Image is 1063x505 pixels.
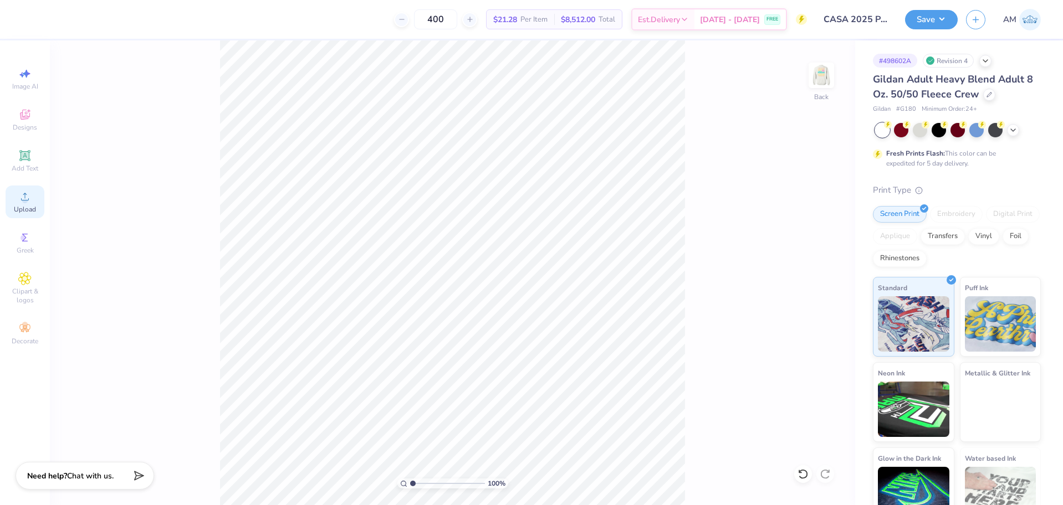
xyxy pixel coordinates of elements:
img: Puff Ink [965,296,1036,352]
span: Gildan Adult Heavy Blend Adult 8 Oz. 50/50 Fleece Crew [873,73,1033,101]
span: Clipart & logos [6,287,44,305]
div: Transfers [921,228,965,245]
span: $8,512.00 [561,14,595,25]
div: Embroidery [930,206,983,223]
div: Back [814,92,829,102]
strong: Fresh Prints Flash: [886,149,945,158]
span: Designs [13,123,37,132]
img: Back [810,64,832,86]
span: 100 % [488,478,505,488]
span: # G180 [896,105,916,114]
span: Greek [17,246,34,255]
span: AM [1003,13,1016,26]
span: [DATE] - [DATE] [700,14,760,25]
div: Vinyl [968,228,999,245]
img: Arvi Mikhail Parcero [1019,9,1041,30]
img: Standard [878,296,949,352]
span: Gildan [873,105,891,114]
div: Print Type [873,184,1041,197]
span: Glow in the Dark Ink [878,452,941,464]
div: This color can be expedited for 5 day delivery. [886,148,1023,168]
span: FREE [766,16,778,23]
span: Metallic & Glitter Ink [965,367,1030,379]
span: Minimum Order: 24 + [922,105,977,114]
span: Decorate [12,337,38,346]
img: Metallic & Glitter Ink [965,382,1036,437]
div: Screen Print [873,206,927,223]
span: Add Text [12,164,38,173]
span: Est. Delivery [638,14,680,25]
span: Total [599,14,615,25]
input: – – [414,9,457,29]
span: Upload [14,205,36,214]
button: Save [905,10,958,29]
a: AM [1003,9,1041,30]
div: # 498602A [873,54,917,68]
span: Puff Ink [965,282,988,293]
img: Neon Ink [878,382,949,437]
span: $21.28 [493,14,517,25]
div: Digital Print [986,206,1040,223]
span: Standard [878,282,907,293]
span: Neon Ink [878,367,905,379]
span: Per Item [520,14,548,25]
div: Applique [873,228,917,245]
span: Chat with us. [67,471,114,481]
input: Untitled Design [815,8,897,30]
strong: Need help? [27,471,67,481]
div: Foil [1003,228,1029,245]
span: Water based Ink [965,452,1016,464]
div: Rhinestones [873,250,927,267]
span: Image AI [12,82,38,91]
div: Revision 4 [923,54,974,68]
